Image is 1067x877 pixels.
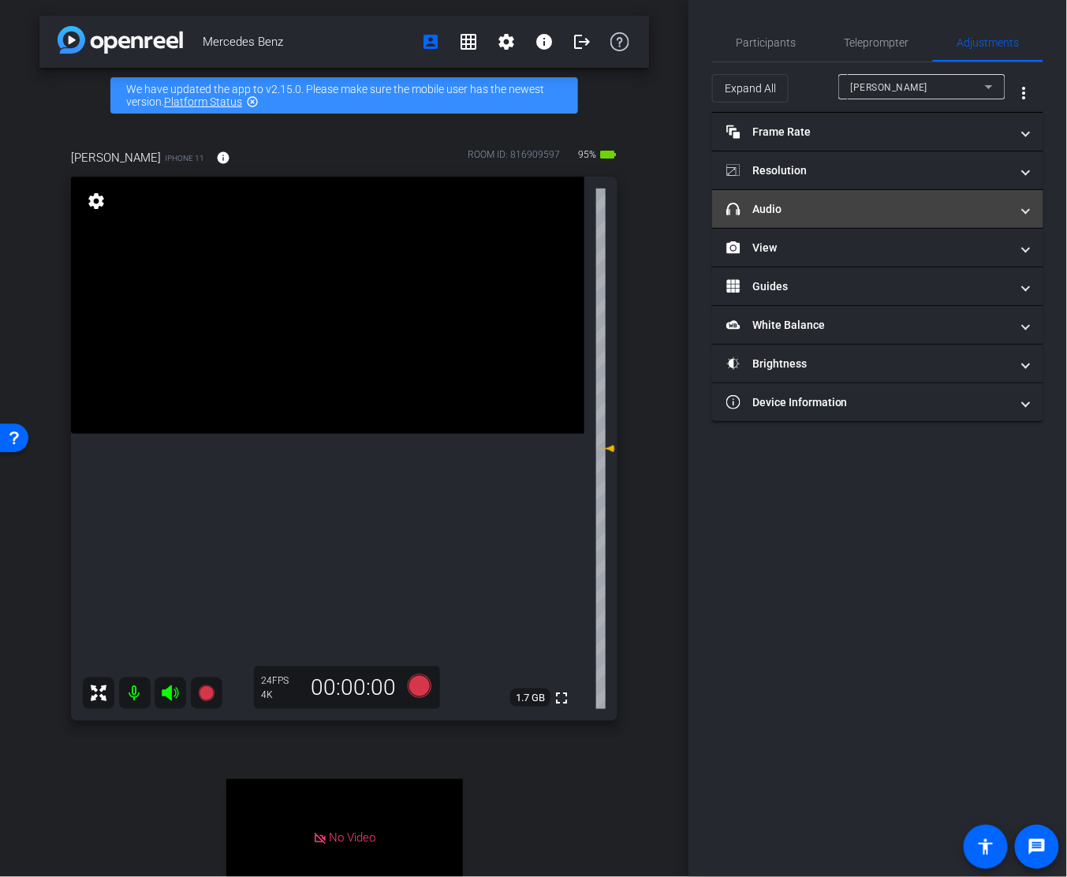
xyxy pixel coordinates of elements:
mat-icon: info [535,32,554,51]
span: Expand All [725,73,776,103]
div: 24 [262,674,301,687]
div: We have updated the app to v2.15.0. Please make sure the mobile user has the newest version. [110,77,578,114]
button: More Options for Adjustments Panel [1005,74,1043,112]
span: [PERSON_NAME] [851,82,928,93]
mat-icon: settings [85,192,107,211]
span: 1.7 GB [510,689,550,707]
span: Mercedes Benz [203,26,412,58]
div: 00:00:00 [301,674,407,701]
mat-panel-title: Brightness [726,356,1010,372]
mat-icon: grid_on [459,32,478,51]
span: FPS [273,675,289,686]
mat-panel-title: Audio [726,201,1010,218]
mat-panel-title: Device Information [726,394,1010,411]
mat-expansion-panel-header: Frame Rate [712,113,1043,151]
div: 4K [262,689,301,701]
mat-expansion-panel-header: White Balance [712,306,1043,344]
span: Participants [737,37,797,48]
mat-icon: account_box [421,32,440,51]
img: app-logo [58,26,183,54]
span: 95% [576,142,599,167]
mat-icon: info [216,151,230,165]
mat-icon: accessibility [976,838,995,856]
mat-icon: 0 dB [596,439,615,458]
span: iPhone 11 [165,152,204,164]
mat-expansion-panel-header: Brightness [712,345,1043,383]
mat-icon: more_vert [1015,84,1034,103]
mat-expansion-panel-header: Audio [712,190,1043,228]
mat-icon: highlight_off [246,95,259,108]
mat-icon: message [1028,838,1046,856]
mat-expansion-panel-header: Resolution [712,151,1043,189]
span: No Video [330,831,376,845]
a: Platform Status [164,95,242,108]
mat-panel-title: Resolution [726,162,1010,179]
mat-icon: fullscreen [552,689,571,707]
mat-icon: settings [497,32,516,51]
mat-panel-title: Guides [726,278,1010,295]
mat-icon: battery_std [599,145,617,164]
mat-expansion-panel-header: Guides [712,267,1043,305]
mat-expansion-panel-header: Device Information [712,383,1043,421]
mat-panel-title: White Balance [726,317,1010,334]
button: Expand All [712,74,789,103]
span: Adjustments [957,37,1020,48]
mat-panel-title: View [726,240,1010,256]
mat-panel-title: Frame Rate [726,124,1010,140]
div: ROOM ID: 816909597 [468,147,560,170]
mat-icon: logout [573,32,591,51]
span: Teleprompter [845,37,909,48]
span: [PERSON_NAME] [71,149,161,166]
mat-expansion-panel-header: View [712,229,1043,267]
